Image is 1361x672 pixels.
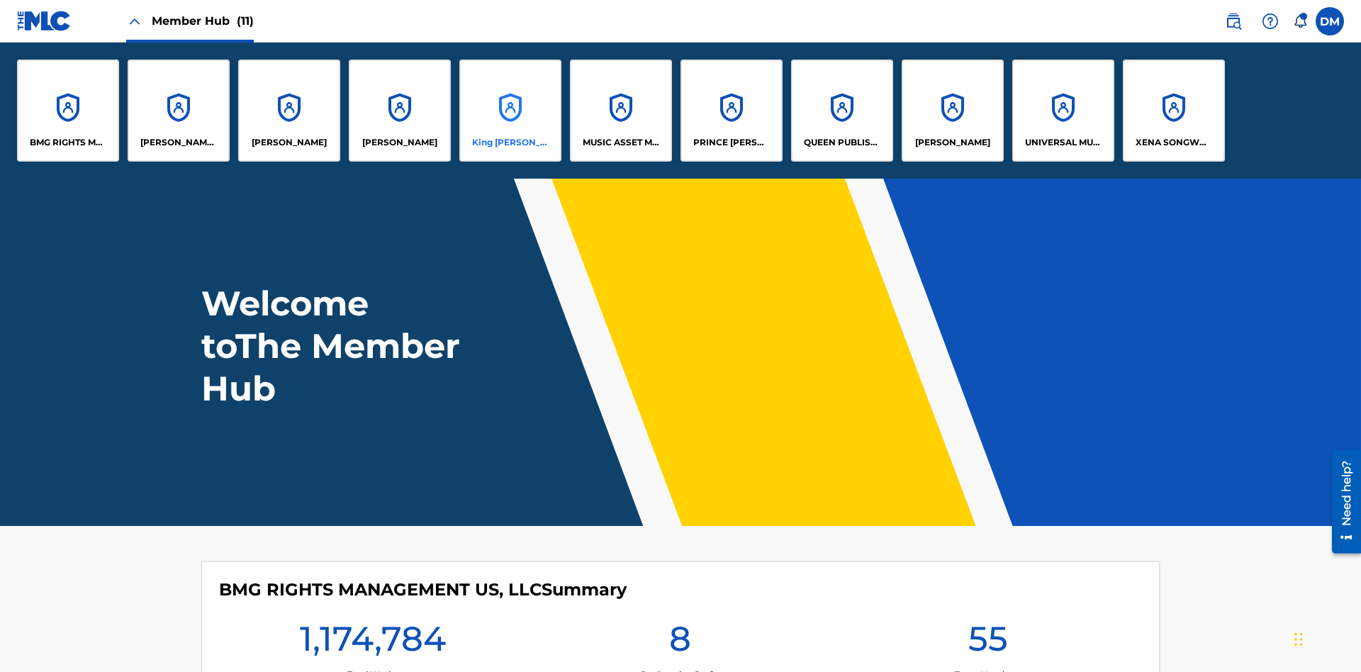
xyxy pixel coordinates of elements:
span: Member Hub [152,13,254,29]
iframe: Resource Center [1321,444,1361,561]
a: Accounts[PERSON_NAME] [349,60,451,162]
a: AccountsPRINCE [PERSON_NAME] [680,60,783,162]
p: ELVIS COSTELLO [252,136,327,149]
h1: 8 [669,617,691,668]
p: MUSIC ASSET MANAGEMENT (MAM) [583,136,660,149]
p: King McTesterson [472,136,549,149]
div: User Menu [1316,7,1344,35]
iframe: Chat Widget [1290,604,1361,672]
a: Accounts[PERSON_NAME] [238,60,340,162]
img: search [1225,13,1242,30]
p: BMG RIGHTS MANAGEMENT US, LLC [30,136,107,149]
a: AccountsUNIVERSAL MUSIC PUB GROUP [1012,60,1114,162]
h1: 55 [968,617,1008,668]
div: Notifications [1293,14,1307,28]
span: (11) [237,14,254,28]
h1: Welcome to The Member Hub [201,282,466,410]
h4: BMG RIGHTS MANAGEMENT US, LLC [219,579,627,600]
a: Public Search [1219,7,1248,35]
img: MLC Logo [17,11,72,31]
p: PRINCE MCTESTERSON [693,136,771,149]
img: Close [126,13,143,30]
a: AccountsMUSIC ASSET MANAGEMENT (MAM) [570,60,672,162]
a: AccountsBMG RIGHTS MANAGEMENT US, LLC [17,60,119,162]
a: Accounts[PERSON_NAME] SONGWRITER [128,60,230,162]
p: RONALD MCTESTERSON [915,136,990,149]
p: CLEO SONGWRITER [140,136,218,149]
h1: 1,174,784 [300,617,446,668]
a: AccountsXENA SONGWRITER [1123,60,1225,162]
p: UNIVERSAL MUSIC PUB GROUP [1025,136,1102,149]
div: Drag [1294,618,1303,661]
a: AccountsKing [PERSON_NAME] [459,60,561,162]
p: EYAMA MCSINGER [362,136,437,149]
a: AccountsQUEEN PUBLISHA [791,60,893,162]
a: Accounts[PERSON_NAME] [902,60,1004,162]
p: XENA SONGWRITER [1136,136,1213,149]
p: QUEEN PUBLISHA [804,136,881,149]
div: Help [1256,7,1284,35]
img: help [1262,13,1279,30]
